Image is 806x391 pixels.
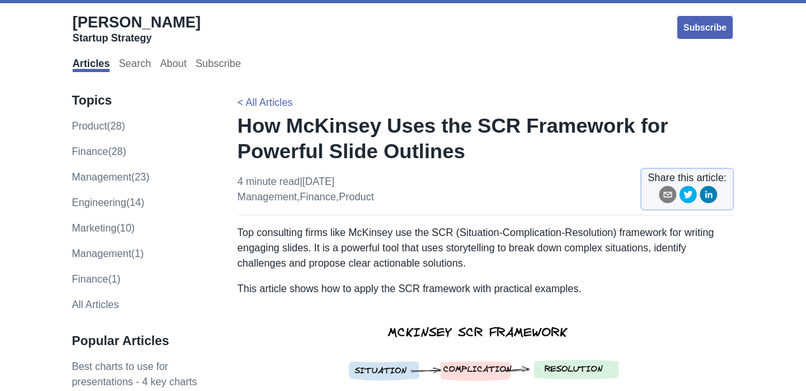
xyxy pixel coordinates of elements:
a: management(23) [72,172,150,182]
a: Search [119,58,151,72]
a: All Articles [72,299,119,310]
a: finance(28) [72,146,126,157]
p: Top consulting firms like McKinsey use the SCR (Situation-Complication-Resolution) framework for ... [238,225,735,271]
div: Startup Strategy [73,32,201,45]
span: Share this article: [648,170,727,186]
a: Finance(1) [72,274,120,284]
button: twitter [679,186,697,208]
span: [PERSON_NAME] [73,13,201,31]
a: product [339,191,374,202]
h3: Popular Articles [72,333,211,349]
a: Subscribe [196,58,241,72]
a: Management(1) [72,248,144,259]
button: linkedin [700,186,717,208]
a: finance [299,191,336,202]
a: engineering(14) [72,197,145,208]
a: Articles [73,58,110,72]
a: management [238,191,297,202]
a: [PERSON_NAME]Startup Strategy [73,13,201,45]
button: email [659,186,677,208]
h3: Topics [72,92,211,108]
a: product(28) [72,121,126,131]
a: marketing(10) [72,223,135,233]
a: Subscribe [676,15,735,40]
h1: How McKinsey Uses the SCR Framework for Powerful Slide Outlines [238,113,735,164]
a: About [160,58,187,72]
a: < All Articles [238,97,293,108]
p: 4 minute read | [DATE] , , [238,174,374,205]
a: Best charts to use for presentations - 4 key charts [72,361,198,387]
p: This article shows how to apply the SCR framework with practical examples. [238,281,735,297]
